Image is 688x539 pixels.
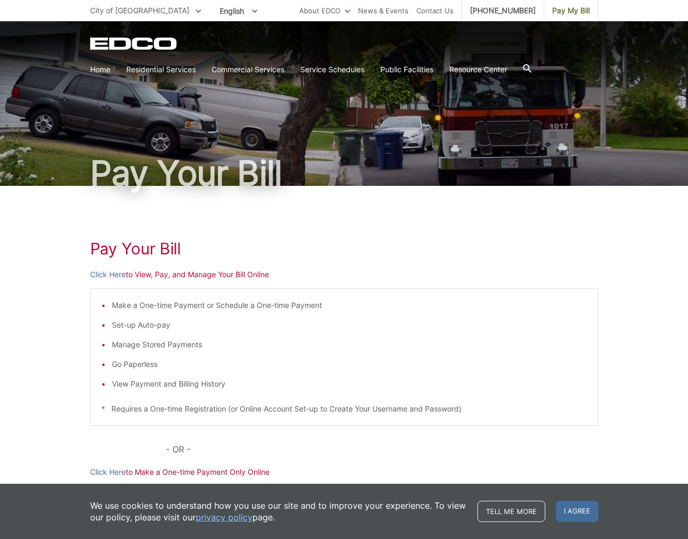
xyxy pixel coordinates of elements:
[112,339,587,350] li: Manage Stored Payments
[90,37,178,50] a: EDCD logo. Return to the homepage.
[166,442,598,457] p: - OR -
[112,358,587,370] li: Go Paperless
[90,156,598,190] h1: Pay Your Bill
[212,64,284,75] a: Commercial Services
[90,269,126,280] a: Click Here
[90,239,598,258] h1: Pay Your Bill
[101,403,587,415] p: * Requires a One-time Registration (or Online Account Set-up to Create Your Username and Password)
[90,6,189,15] span: City of [GEOGRAPHIC_DATA]
[196,511,252,523] a: privacy policy
[300,64,364,75] a: Service Schedules
[126,64,196,75] a: Residential Services
[358,5,408,16] a: News & Events
[90,466,126,478] a: Click Here
[552,5,590,16] span: Pay My Bill
[90,500,467,523] p: We use cookies to understand how you use our site and to improve your experience. To view our pol...
[212,2,265,20] span: English
[90,269,598,280] p: to View, Pay, and Manage Your Bill Online
[90,466,598,478] p: to Make a One-time Payment Only Online
[556,501,598,522] span: I agree
[112,300,587,311] li: Make a One-time Payment or Schedule a One-time Payment
[380,64,433,75] a: Public Facilities
[449,64,507,75] a: Resource Center
[90,64,110,75] a: Home
[416,5,454,16] a: Contact Us
[112,378,587,390] li: View Payment and Billing History
[112,319,587,331] li: Set-up Auto-pay
[477,501,545,522] a: Tell me more
[299,5,350,16] a: About EDCO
